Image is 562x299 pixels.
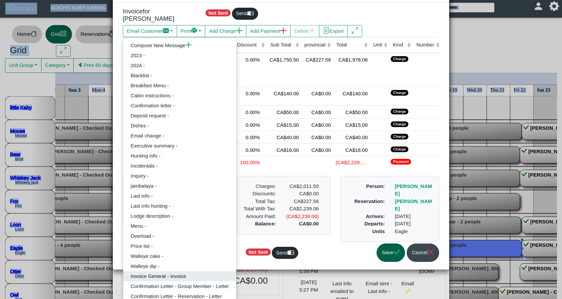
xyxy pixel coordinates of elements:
[272,247,298,259] button: Sendmailbox2
[365,221,385,226] b: Departs:
[302,55,331,64] div: CA$227.56
[390,228,438,235] div: Eagle
[123,81,236,91] a: Breakfast Menu -
[319,25,348,37] button: file excelExport
[407,243,439,262] button: Cancelx
[347,25,362,37] button: arrows angle expand
[334,120,368,129] div: CA$15.00
[235,132,265,141] div: 0.00%
[427,249,434,255] svg: x
[123,141,236,151] a: Executive summary -
[123,51,236,61] a: 2023 -
[366,213,385,219] b: Arrives:
[302,132,331,141] div: CA$0.00
[235,120,265,129] div: 0.00%
[290,183,319,189] span: CA$2,011.50
[270,41,294,49] div: Sub Total
[302,145,331,154] div: CA$0.00
[393,41,406,49] div: Kind
[268,120,299,129] div: CA$15.00
[334,145,368,154] div: CA$16.00
[123,40,236,51] a: Compose New Message
[235,145,265,154] div: 0.00%
[185,42,192,48] svg: plus
[206,9,231,16] span: Not Sent
[281,213,324,220] div: (CA$2,239.06)
[334,107,368,116] div: CA$50.00
[352,27,358,34] svg: arrows angle expand
[280,27,287,34] svg: plus lg
[393,249,400,255] svg: check
[248,10,254,16] svg: mailbox2
[238,183,281,190] div: Charges:
[373,41,382,49] div: Unit
[123,111,236,121] a: Deposit request -
[237,41,259,49] div: Discount
[123,261,236,271] a: Walleye dip -
[123,151,236,161] a: Hunting info -
[238,213,281,220] div: Amount Paid:
[390,213,438,220] div: [DATE]
[123,161,236,171] a: Incidentals -
[123,131,236,141] a: Email change -
[268,145,299,154] div: CA$16.00
[235,107,265,116] div: 0.00%
[336,41,363,49] div: Total
[268,55,299,64] div: CA$1,750.50
[177,25,206,37] button: Printprinter fill
[334,132,368,141] div: CA$40.00
[236,27,242,34] svg: plus lg
[123,71,236,81] a: Blacklist -
[372,228,385,234] b: Units
[123,8,174,22] span: for [PERSON_NAME]
[354,198,385,204] b: Reservation:
[281,190,324,198] div: CA$0.00
[255,221,276,226] b: Balance:
[268,132,299,141] div: CA$40.00
[299,221,319,226] b: CA$0.00
[334,89,368,98] div: CA$140.00
[123,211,236,221] a: Lodge description -
[123,171,236,181] a: Inquiry -
[302,107,331,116] div: CA$0.00
[290,25,319,37] button: Deletex
[235,158,265,167] div: 100.00%
[323,27,329,34] svg: file excel
[123,91,236,101] a: Cabin instructions -
[238,198,281,205] div: Total Tax:
[416,41,434,49] div: Number
[163,27,169,34] svg: envelope fill
[123,25,177,37] button: Email Customerenvelope fill
[281,205,324,213] div: CA$2,239.06
[395,198,432,212] a: [PERSON_NAME]
[123,191,236,201] a: Last info -
[123,121,236,131] a: Dishes -
[123,221,236,231] a: Menu -
[366,183,385,189] b: Person:
[205,25,246,37] button: Add Chargeplus lg
[268,89,299,98] div: CA$140.00
[334,55,368,64] div: CA$1,978.06
[268,107,299,116] div: CA$50.00
[123,181,236,191] a: jambalaya -
[288,249,294,256] svg: mailbox2
[238,190,281,198] div: Discounts:
[238,205,281,213] div: Total With Tax:
[232,8,258,20] button: Sendmailbox2
[390,220,438,228] div: [DATE]
[246,25,291,37] button: Add Paymentplus lg
[334,158,368,167] div: (CA$2,239.06)
[235,89,265,98] div: 0.00%
[123,201,236,211] a: Last info hunting -
[123,61,236,71] a: 2024 -
[302,120,331,129] div: CA$0.00
[235,55,265,64] div: 0.00%
[377,243,405,262] button: Savecheck
[123,281,236,291] a: Confirmation Letter - Group Member - Letter
[304,41,325,49] div: provincial
[123,271,236,281] a: Invoice General - Invoice
[302,89,331,98] div: CA$0.00
[286,198,319,205] div: CA$227.56
[123,241,236,251] a: Price list -
[123,251,236,261] a: Walleye cake -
